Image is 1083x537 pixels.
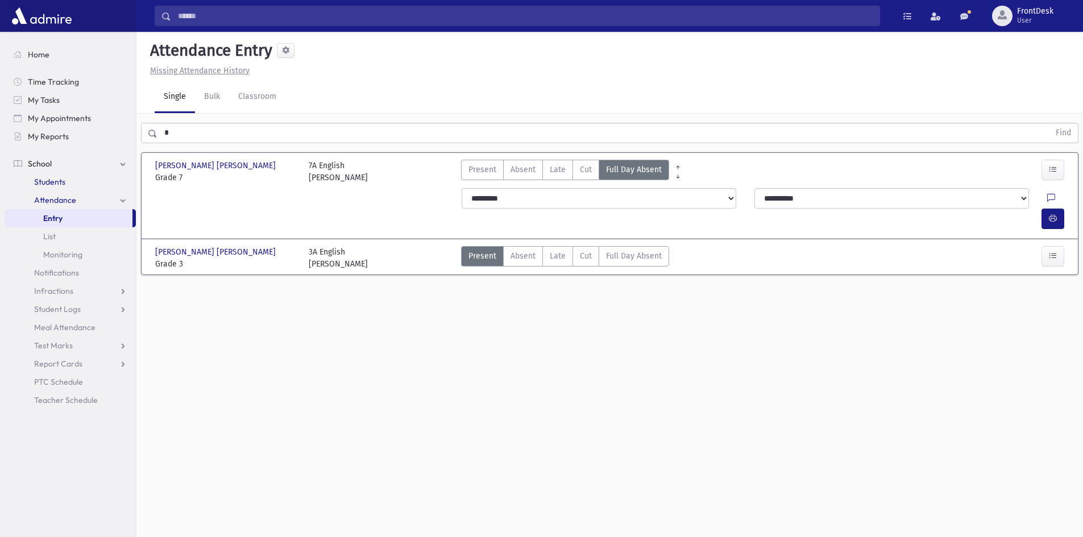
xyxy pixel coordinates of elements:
[155,246,278,258] span: [PERSON_NAME] [PERSON_NAME]
[28,131,69,141] span: My Reports
[43,213,63,223] span: Entry
[28,113,91,123] span: My Appointments
[155,258,297,270] span: Grade 3
[580,250,592,262] span: Cut
[34,377,83,387] span: PTC Schedule
[5,391,136,409] a: Teacher Schedule
[5,209,132,227] a: Entry
[34,195,76,205] span: Attendance
[155,160,278,172] span: [PERSON_NAME] [PERSON_NAME]
[150,66,250,76] u: Missing Attendance History
[5,45,136,64] a: Home
[511,250,536,262] span: Absent
[5,300,136,318] a: Student Logs
[5,91,136,109] a: My Tasks
[309,246,368,270] div: 3A English [PERSON_NAME]
[5,127,136,145] a: My Reports
[43,231,56,242] span: List
[5,227,136,245] a: List
[28,49,49,60] span: Home
[146,41,272,60] h5: Attendance Entry
[5,245,136,264] a: Monitoring
[43,249,82,260] span: Monitoring
[550,250,566,262] span: Late
[1017,7,1053,16] span: FrontDesk
[468,164,496,176] span: Present
[34,340,73,351] span: Test Marks
[28,159,52,169] span: School
[580,164,592,176] span: Cut
[511,164,536,176] span: Absent
[5,173,136,191] a: Students
[229,81,285,113] a: Classroom
[34,322,96,332] span: Meal Attendance
[146,66,250,76] a: Missing Attendance History
[34,286,73,296] span: Infractions
[34,177,65,187] span: Students
[5,109,136,127] a: My Appointments
[550,164,566,176] span: Late
[606,164,662,176] span: Full Day Absent
[155,81,195,113] a: Single
[34,268,79,278] span: Notifications
[5,355,136,373] a: Report Cards
[171,6,879,26] input: Search
[155,172,297,184] span: Grade 7
[9,5,74,27] img: AdmirePro
[5,73,136,91] a: Time Tracking
[461,246,669,270] div: AttTypes
[5,318,136,336] a: Meal Attendance
[1017,16,1053,25] span: User
[5,155,136,173] a: School
[28,77,79,87] span: Time Tracking
[5,336,136,355] a: Test Marks
[5,264,136,282] a: Notifications
[34,359,82,369] span: Report Cards
[28,95,60,105] span: My Tasks
[461,160,669,184] div: AttTypes
[309,160,368,184] div: 7A English [PERSON_NAME]
[1049,123,1078,143] button: Find
[606,250,662,262] span: Full Day Absent
[34,395,98,405] span: Teacher Schedule
[5,282,136,300] a: Infractions
[34,304,81,314] span: Student Logs
[195,81,229,113] a: Bulk
[468,250,496,262] span: Present
[5,373,136,391] a: PTC Schedule
[5,191,136,209] a: Attendance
